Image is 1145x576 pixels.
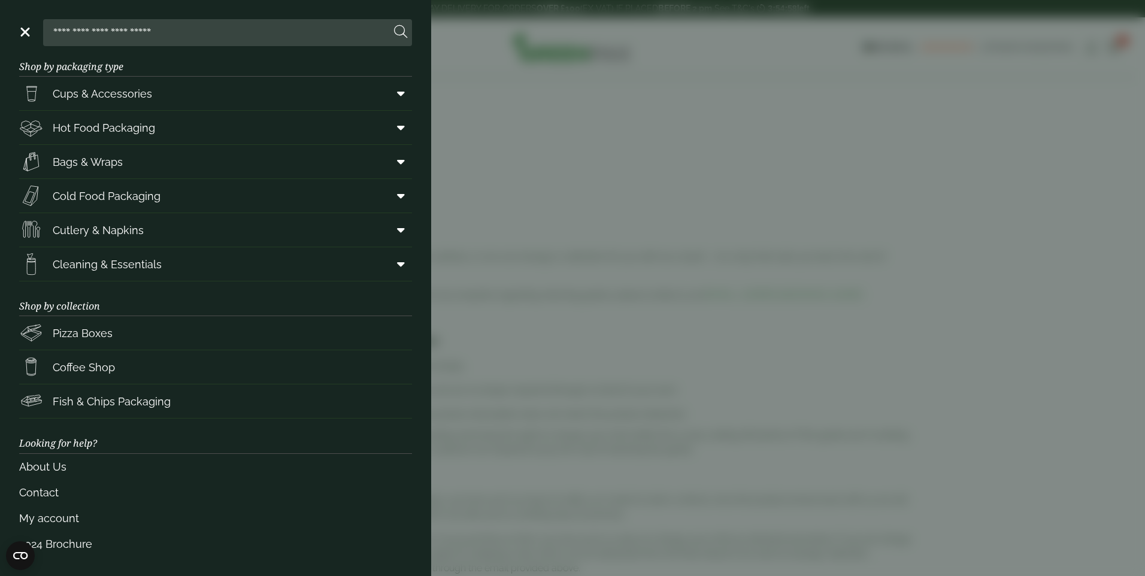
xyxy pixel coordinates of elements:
[19,77,412,110] a: Cups & Accessories
[19,81,43,105] img: PintNhalf_cup.svg
[19,213,412,247] a: Cutlery & Napkins
[19,247,412,281] a: Cleaning & Essentials
[19,281,412,316] h3: Shop by collection
[53,86,152,102] span: Cups & Accessories
[19,480,412,505] a: Contact
[19,531,412,557] a: 2024 Brochure
[53,256,162,272] span: Cleaning & Essentials
[19,184,43,208] img: Sandwich_box.svg
[19,145,412,178] a: Bags & Wraps
[19,252,43,276] img: open-wipe.svg
[19,350,412,384] a: Coffee Shop
[53,188,160,204] span: Cold Food Packaging
[19,150,43,174] img: Paper_carriers.svg
[53,393,171,410] span: Fish & Chips Packaging
[19,321,43,345] img: Pizza_boxes.svg
[19,111,412,144] a: Hot Food Packaging
[53,325,113,341] span: Pizza Boxes
[19,419,412,453] h3: Looking for help?
[19,505,412,531] a: My account
[19,355,43,379] img: HotDrink_paperCup.svg
[19,179,412,213] a: Cold Food Packaging
[19,218,43,242] img: Cutlery.svg
[53,222,144,238] span: Cutlery & Napkins
[19,116,43,140] img: Deli_box.svg
[19,454,412,480] a: About Us
[19,316,412,350] a: Pizza Boxes
[53,154,123,170] span: Bags & Wraps
[6,541,35,570] button: Open CMP widget
[19,384,412,418] a: Fish & Chips Packaging
[19,389,43,413] img: FishNchip_box.svg
[53,120,155,136] span: Hot Food Packaging
[53,359,115,375] span: Coffee Shop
